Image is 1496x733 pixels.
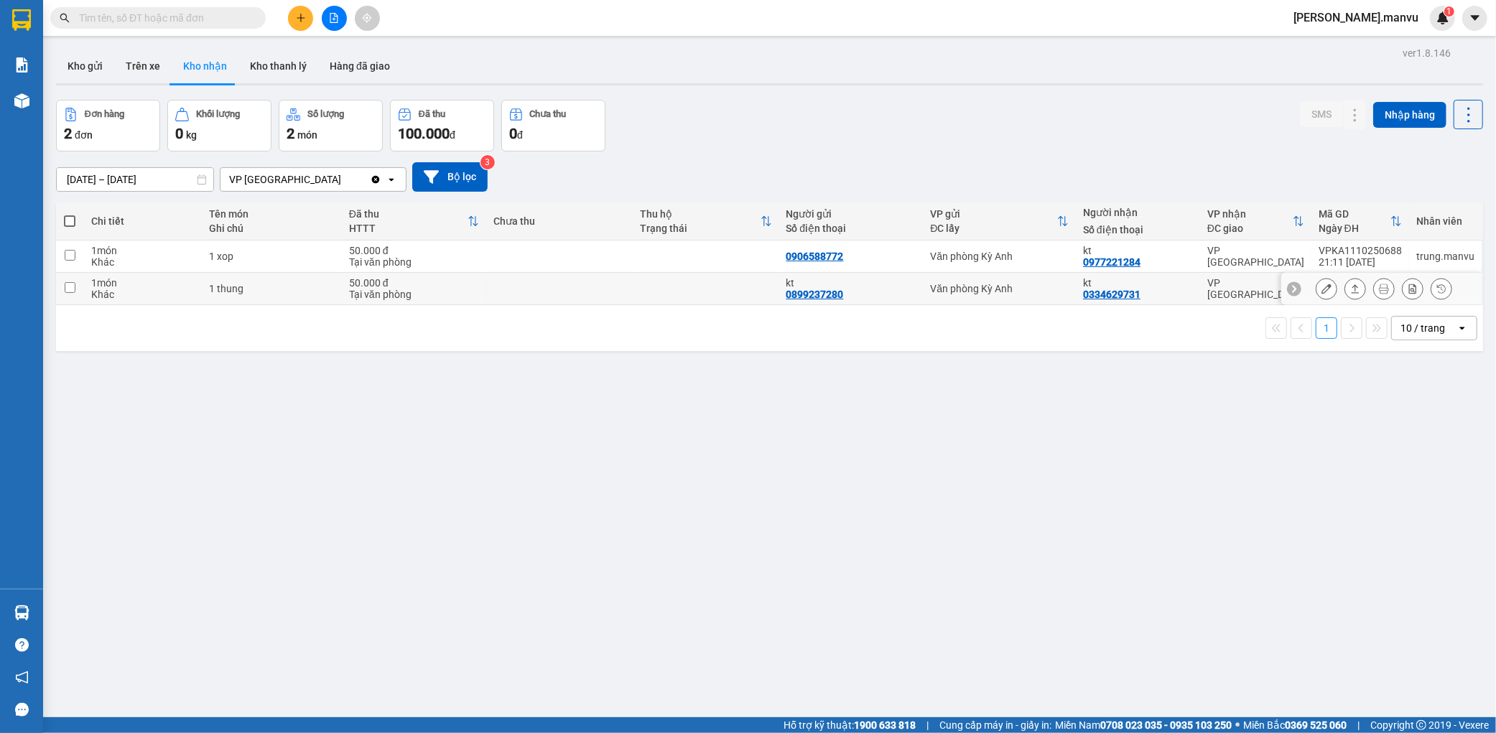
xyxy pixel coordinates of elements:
[14,57,29,73] img: solution-icon
[175,125,183,142] span: 0
[1207,245,1304,268] div: VP [GEOGRAPHIC_DATA]
[633,202,779,241] th: Toggle SortBy
[530,109,567,119] div: Chưa thu
[1311,202,1409,241] th: Toggle SortBy
[342,202,486,241] th: Toggle SortBy
[85,109,124,119] div: Đơn hàng
[79,10,248,26] input: Tìm tên, số ĐT hoặc mã đơn
[784,717,916,733] span: Hỗ trợ kỹ thuật:
[640,223,761,234] div: Trạng thái
[57,168,213,191] input: Select a date range.
[1235,722,1240,728] span: ⚪️
[786,289,844,300] div: 0899237280
[1319,256,1402,268] div: 21:11 [DATE]
[355,6,380,31] button: aim
[91,245,195,256] div: 1 món
[209,223,335,234] div: Ghi chú
[398,125,450,142] span: 100.000
[1444,6,1454,17] sup: 1
[1436,11,1449,24] img: icon-new-feature
[419,109,445,119] div: Đã thu
[15,638,29,652] span: question-circle
[1100,719,1232,731] strong: 0708 023 035 - 0935 103 250
[75,129,93,141] span: đơn
[1285,719,1347,731] strong: 0369 525 060
[1200,202,1311,241] th: Toggle SortBy
[1400,321,1445,335] div: 10 / trang
[14,93,29,108] img: warehouse-icon
[501,100,605,151] button: Chưa thu0đ
[493,215,626,227] div: Chưa thu
[1316,278,1337,299] div: Sửa đơn hàng
[1344,278,1366,299] div: Giao hàng
[930,223,1057,234] div: ĐC lấy
[1456,322,1468,334] svg: open
[1083,256,1140,268] div: 0977221284
[1282,9,1430,27] span: [PERSON_NAME].manvu
[1083,224,1193,235] div: Số điện thoại
[1083,245,1193,256] div: kt
[91,256,195,268] div: Khác
[196,109,240,119] div: Khối lượng
[390,100,494,151] button: Đã thu100.000đ
[517,129,523,141] span: đ
[297,129,317,141] span: món
[1316,317,1337,339] button: 1
[343,172,344,187] input: Selected VP Mỹ Đình.
[1446,6,1451,17] span: 1
[786,223,916,234] div: Số điện thoại
[1403,45,1451,61] div: ver 1.8.146
[1469,11,1482,24] span: caret-down
[1243,717,1347,733] span: Miền Bắc
[322,6,347,31] button: file-add
[238,49,318,83] button: Kho thanh lý
[1416,251,1474,262] div: trung.manvu
[1319,208,1390,220] div: Mã GD
[14,605,29,620] img: warehouse-icon
[279,100,383,151] button: Số lượng2món
[362,13,372,23] span: aim
[786,251,844,262] div: 0906588772
[412,162,488,192] button: Bộ lọc
[349,245,479,256] div: 50.000 đ
[1319,223,1390,234] div: Ngày ĐH
[15,703,29,716] span: message
[370,174,381,185] svg: Clear value
[349,223,468,234] div: HTTT
[1207,208,1293,220] div: VP nhận
[480,155,495,169] sup: 3
[288,6,313,31] button: plus
[1055,717,1232,733] span: Miền Nam
[209,283,335,294] div: 1 thung
[1207,223,1293,234] div: ĐC giao
[349,208,468,220] div: Đã thu
[167,100,271,151] button: Khối lượng0kg
[15,671,29,684] span: notification
[1416,720,1426,730] span: copyright
[1083,277,1193,289] div: kt
[329,13,339,23] span: file-add
[926,717,929,733] span: |
[1207,277,1304,300] div: VP [GEOGRAPHIC_DATA]
[64,125,72,142] span: 2
[209,251,335,262] div: 1 xop
[296,13,306,23] span: plus
[12,9,31,31] img: logo-vxr
[930,251,1069,262] div: Văn phòng Kỳ Anh
[91,277,195,289] div: 1 món
[939,717,1051,733] span: Cung cấp máy in - giấy in:
[1319,245,1402,256] div: VPKA1110250688
[91,215,195,227] div: Chi tiết
[56,49,114,83] button: Kho gửi
[287,125,294,142] span: 2
[854,719,916,731] strong: 1900 633 818
[1462,6,1487,31] button: caret-down
[509,125,517,142] span: 0
[56,100,160,151] button: Đơn hàng2đơn
[172,49,238,83] button: Kho nhận
[1083,207,1193,218] div: Người nhận
[786,277,916,289] div: kt
[1083,289,1140,300] div: 0334629731
[349,289,479,300] div: Tại văn phòng
[923,202,1076,241] th: Toggle SortBy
